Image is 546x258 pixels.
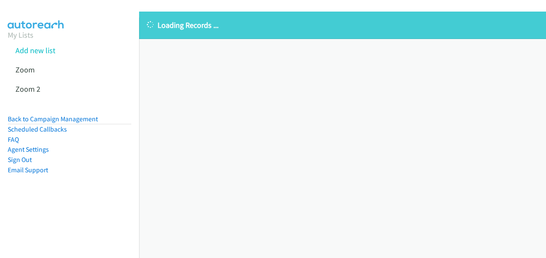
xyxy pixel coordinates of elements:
[15,84,40,94] a: Zoom 2
[15,45,55,55] a: Add new list
[147,19,538,31] p: Loading Records ...
[8,115,98,123] a: Back to Campaign Management
[8,156,32,164] a: Sign Out
[8,125,67,133] a: Scheduled Callbacks
[8,145,49,153] a: Agent Settings
[8,30,33,40] a: My Lists
[8,166,48,174] a: Email Support
[8,135,19,144] a: FAQ
[15,65,35,75] a: Zoom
